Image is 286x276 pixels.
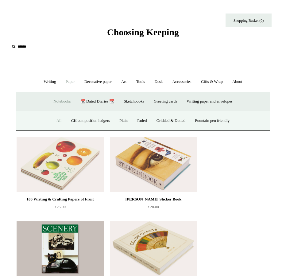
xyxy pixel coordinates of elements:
[40,74,60,90] a: Writing
[52,113,66,129] a: All
[150,74,167,90] a: Desk
[168,74,196,90] a: Accessories
[133,113,151,129] a: Ruled
[107,27,179,37] span: Choosing Keeping
[67,113,114,129] a: CK composition ledgers
[115,113,132,129] a: Plain
[132,74,149,90] a: Tools
[17,137,104,192] img: 100 Writing & Crafting Papers of Fruit
[152,113,190,129] a: Gridded & Dotted
[117,74,131,90] a: Art
[107,32,179,36] a: Choosing Keeping
[119,93,148,110] a: Sketchbooks
[18,196,102,203] div: 100 Writing & Crafting Papers of Fruit
[49,93,75,110] a: Notebooks
[228,74,247,90] a: About
[17,196,104,221] a: 100 Writing & Crafting Papers of Fruit £25.00
[55,204,66,209] span: £25.00
[110,137,197,192] img: John Derian Sticker Book
[17,137,104,192] a: 100 Writing & Crafting Papers of Fruit 100 Writing & Crafting Papers of Fruit
[61,74,79,90] a: Paper
[80,74,116,90] a: Decorative paper
[226,14,272,27] a: Shopping Basket (0)
[148,204,159,209] span: £28.00
[110,196,197,221] a: [PERSON_NAME] Sticker Book £28.00
[110,137,197,192] a: John Derian Sticker Book John Derian Sticker Book
[111,196,195,203] div: [PERSON_NAME] Sticker Book
[76,93,118,110] a: 📆 Dated Diaries 📆
[191,113,234,129] a: Fountain pen friendly
[197,74,227,90] a: Gifts & Wrap
[183,93,237,110] a: Writing paper and envelopes
[149,93,181,110] a: Greeting cards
